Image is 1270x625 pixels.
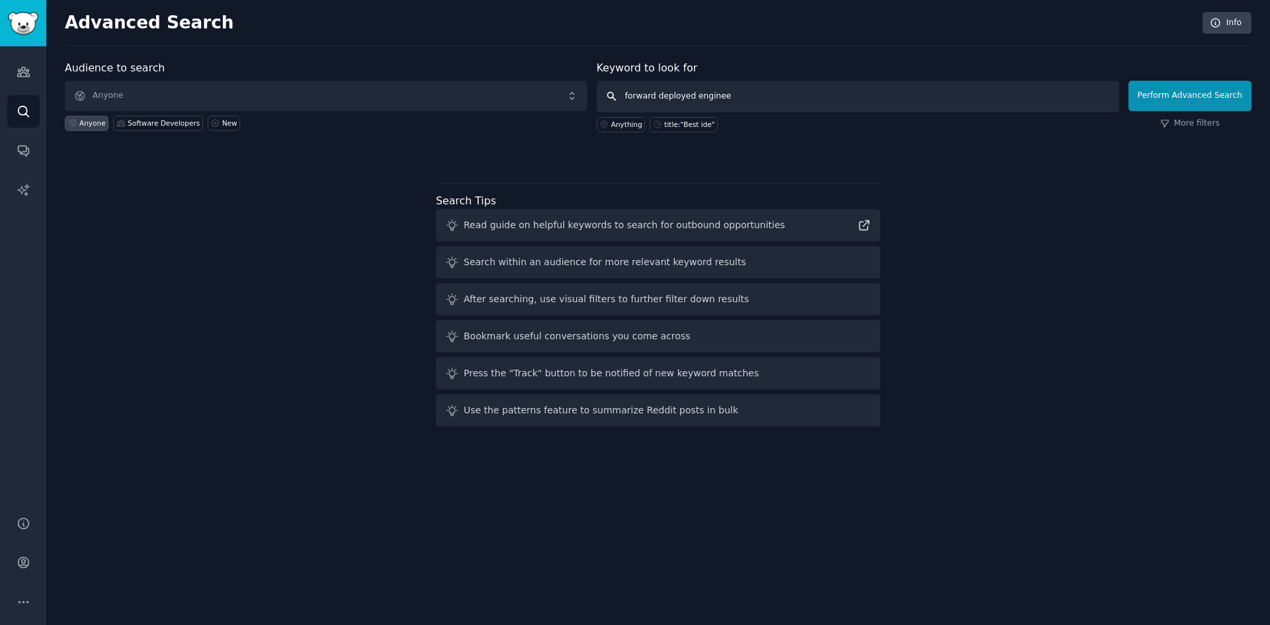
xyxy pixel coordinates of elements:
div: Press the "Track" button to be notified of new keyword matches [464,366,759,380]
label: Audience to search [65,62,165,74]
button: Anyone [65,81,587,111]
div: Read guide on helpful keywords to search for outbound opportunities [464,218,785,232]
a: Info [1203,12,1251,34]
div: title:"Best ide" [664,120,714,129]
input: Any keyword [597,81,1119,112]
div: Use the patterns feature to summarize Reddit posts in bulk [464,403,738,417]
div: Bookmark useful conversations you come across [464,329,691,343]
div: Software Developers [128,118,200,128]
div: Anything [611,120,642,129]
div: After searching, use visual filters to further filter down results [464,292,749,306]
label: Search Tips [436,194,496,207]
label: Keyword to look for [597,62,698,74]
h2: Advanced Search [65,13,1195,34]
div: Search within an audience for more relevant keyword results [464,255,746,269]
button: Perform Advanced Search [1128,81,1251,111]
div: Anyone [79,118,106,128]
div: New [222,118,237,128]
a: New [208,116,240,131]
a: More filters [1160,118,1220,130]
img: GummySearch logo [8,12,38,35]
